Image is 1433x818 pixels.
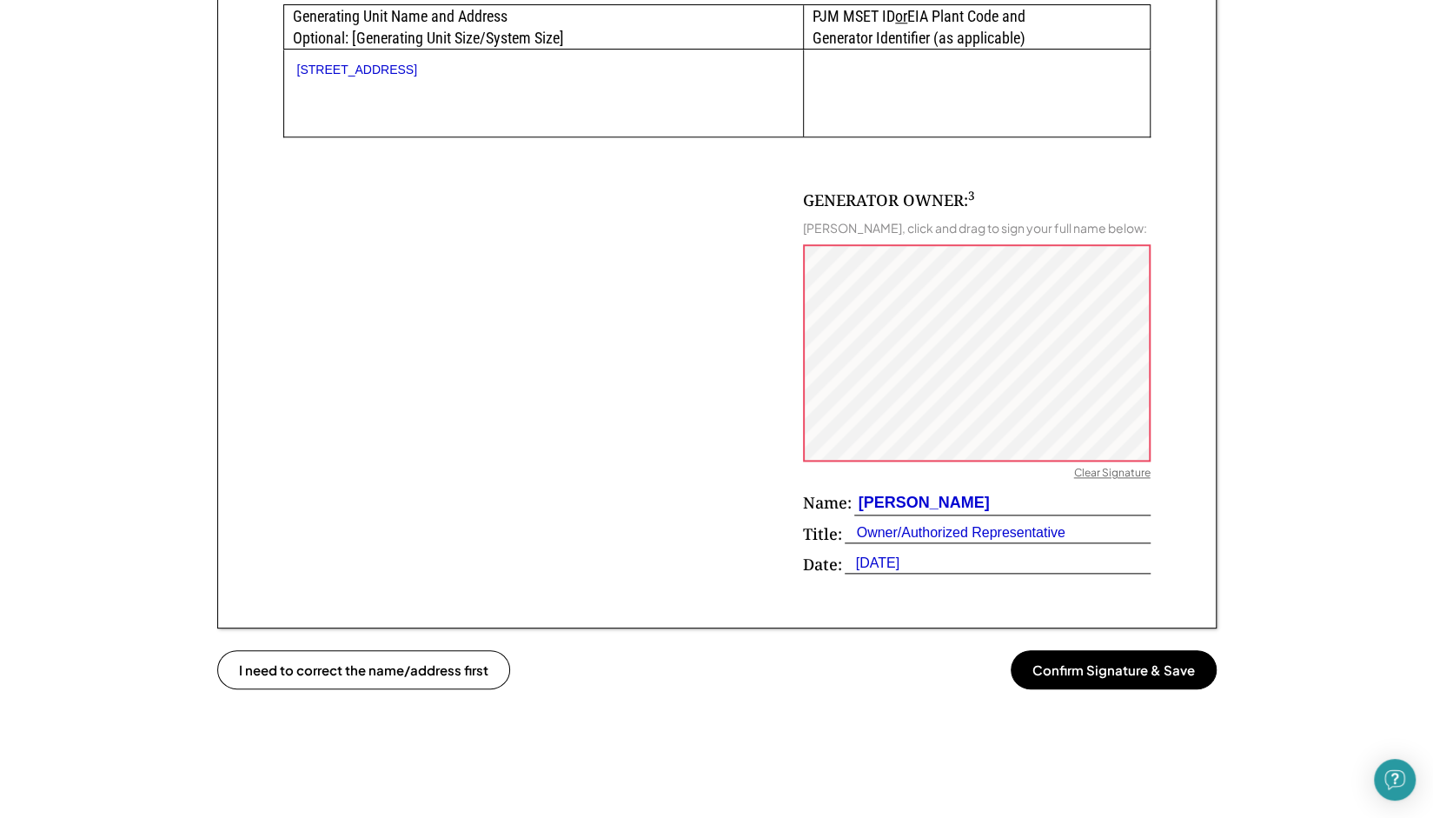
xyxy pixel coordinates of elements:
[803,523,842,545] div: Title:
[895,7,907,25] u: or
[803,554,842,575] div: Date:
[1074,466,1151,483] div: Clear Signature
[845,554,899,573] div: [DATE]
[217,650,510,689] button: I need to correct the name/address first
[968,188,975,203] sup: 3
[297,63,791,77] div: [STREET_ADDRESS]
[804,5,1149,49] div: PJM MSET ID EIA Plant Code and Generator Identifier (as applicable)
[854,492,990,514] div: [PERSON_NAME]
[803,492,852,514] div: Name:
[284,5,804,49] div: Generating Unit Name and Address Optional: [Generating Unit Size/System Size]
[1374,759,1416,801] div: Open Intercom Messenger
[1011,650,1217,689] button: Confirm Signature & Save
[803,220,1147,236] div: [PERSON_NAME], click and drag to sign your full name below:
[803,190,975,211] div: GENERATOR OWNER:
[845,523,1065,542] div: Owner/Authorized Representative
